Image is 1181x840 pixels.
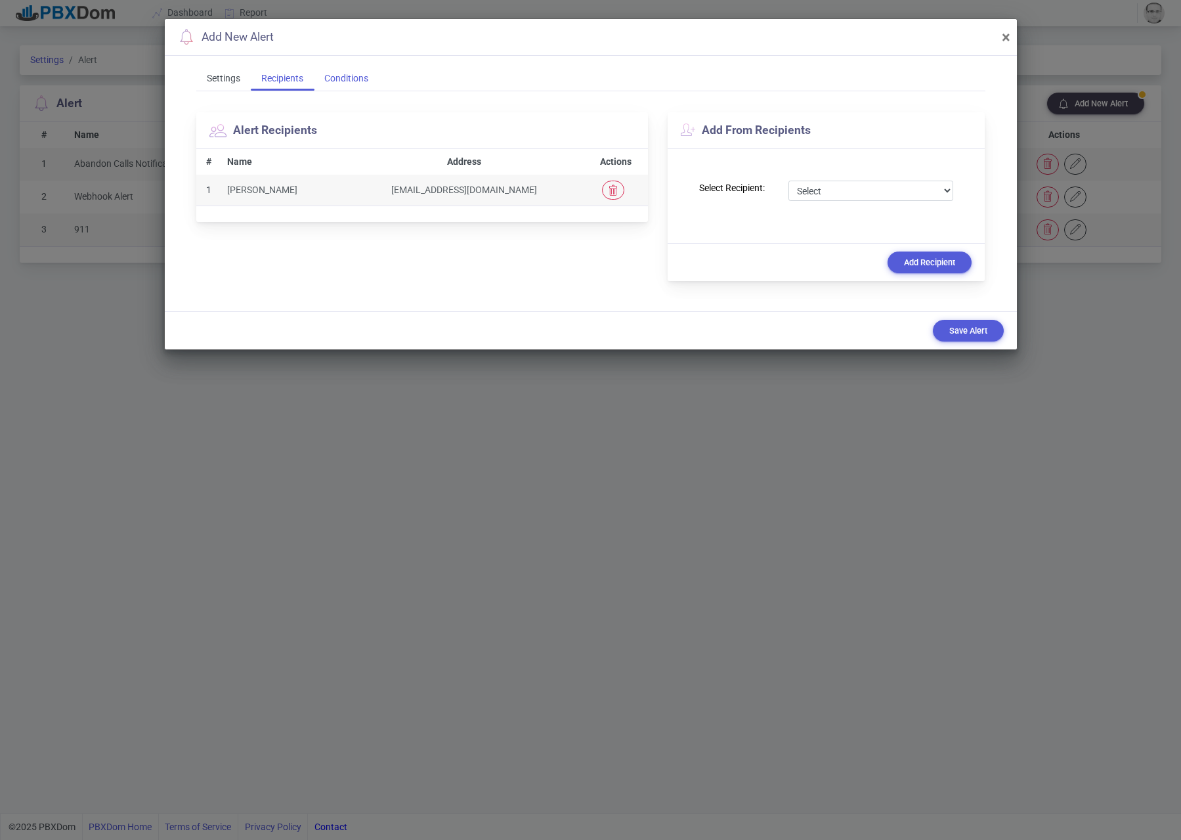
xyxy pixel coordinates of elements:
[933,320,1004,342] button: Save Alert
[583,149,648,175] th: Actions
[681,122,811,139] section: Add From Recipients
[209,122,317,139] section: Alert Recipients
[699,181,788,195] label: Select Recipient:
[178,28,274,45] div: Add New Alert
[345,149,583,175] th: Address
[351,183,577,197] div: [EMAIL_ADDRESS][DOMAIN_NAME]
[1002,28,1010,47] span: ×
[251,66,314,91] div: Recipients
[196,66,251,91] div: Settings
[314,66,379,91] div: Conditions
[888,252,972,273] button: Add Recipient
[196,149,222,175] th: #
[221,149,345,175] th: Name
[227,183,339,197] div: [PERSON_NAME]
[196,175,222,206] td: 1
[1002,30,1010,45] button: Close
